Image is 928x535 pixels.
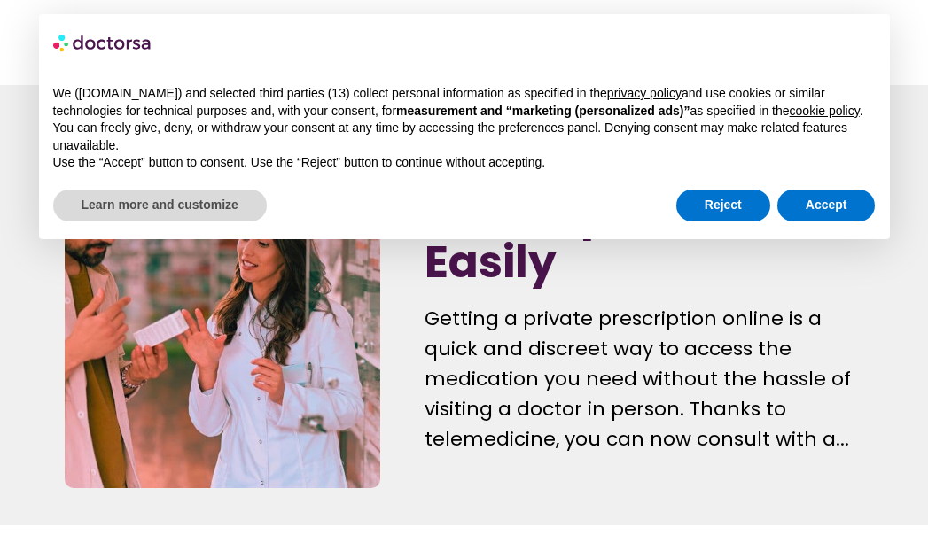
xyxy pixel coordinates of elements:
button: Learn more and customize [53,190,267,221]
img: logo [53,28,152,57]
h1: Get Your Private Prescription Online Easily [425,143,863,286]
p: Getting a private prescription online is a quick and discreet way to access the medication you ne... [425,304,863,454]
p: You can freely give, deny, or withdraw your consent at any time by accessing the preferences pane... [53,120,876,154]
strong: measurement and “marketing (personalized ads)” [396,104,690,118]
p: Use the “Accept” button to consent. Use the “Reject” button to continue without accepting. [53,154,876,172]
a: cookie policy [790,104,860,118]
p: We ([DOMAIN_NAME]) and selected third parties (13) collect personal information as specified in t... [53,85,876,120]
a: privacy policy [607,86,682,100]
button: Reject [676,190,770,221]
button: Accept [777,190,876,221]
